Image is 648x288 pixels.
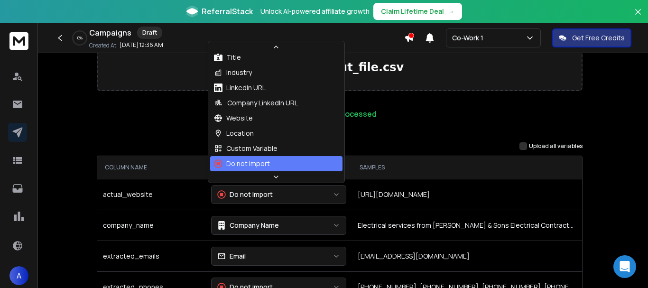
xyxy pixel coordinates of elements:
button: Close banner [632,6,644,28]
td: actual_website [97,179,206,210]
div: Open Intercom Messenger [613,255,636,278]
div: Company LinkedIn URL [214,98,298,108]
td: Electrical services from [PERSON_NAME] & Sons Electrical Contractors Ltd [352,210,582,241]
div: Website [214,113,253,123]
div: Do not import [214,159,270,168]
label: Upload all variables [529,142,583,150]
div: Draft [137,27,162,39]
p: Co-Work 1 [452,33,487,43]
th: SELECT TYPE [205,156,352,179]
div: Custom Variable [214,144,278,153]
p: Get Free Credits [572,33,625,43]
div: Industry [214,68,252,77]
th: SAMPLES [352,156,582,179]
div: Email [217,251,246,261]
span: ReferralStack [202,6,253,17]
p: Unlock AI-powered affiliate growth [260,7,370,16]
div: Company Name [217,221,279,230]
p: 0 % [77,35,83,41]
h1: Campaigns [89,27,131,38]
p: your_output_file.csv [105,60,574,75]
td: [EMAIL_ADDRESS][DOMAIN_NAME] [352,241,582,271]
p: [DATE] 12:36 AM [120,41,163,49]
div: Do not import [217,190,273,199]
div: Location [214,129,254,138]
div: LinkedIn URL [214,83,266,93]
button: Claim Lifetime Deal [373,3,462,20]
p: Created At: [89,42,118,49]
span: A [9,266,28,285]
th: COLUMN NAME [97,156,206,179]
td: [URL][DOMAIN_NAME] [352,179,582,210]
div: Title [214,53,241,62]
td: company_name [97,210,206,241]
p: File Processed [323,108,377,120]
span: → [448,7,454,16]
td: extracted_emails [97,241,206,271]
